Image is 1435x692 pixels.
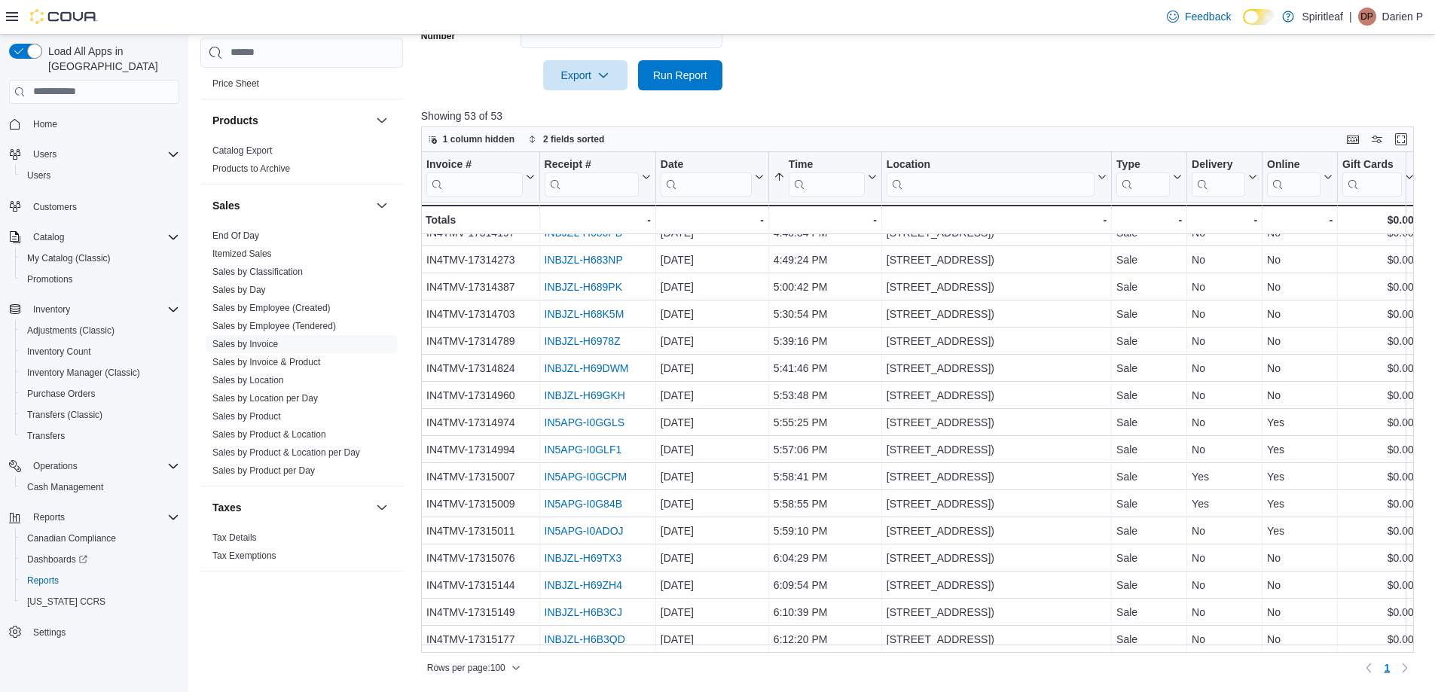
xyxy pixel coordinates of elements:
span: Canadian Compliance [27,532,116,544]
a: End Of Day [212,230,259,241]
span: Adjustments (Classic) [21,322,179,340]
span: Inventory Manager (Classic) [21,364,179,382]
div: Darien P [1358,8,1376,26]
span: Adjustments (Classic) [27,325,114,337]
a: IN5APG-I0GCPM [544,471,627,483]
span: Home [27,114,179,133]
span: Operations [27,457,179,475]
img: Cova [30,9,98,24]
a: INBJZL-H6978Z [544,335,620,347]
div: 5:41:46 PM [774,359,877,377]
a: INBJZL-H69GKH [544,389,624,401]
a: Sales by Product & Location per Day [212,447,360,458]
div: 4:40:34 PM [774,224,877,242]
div: [DATE] [661,332,764,350]
div: IN4TMV-17314960 [426,386,535,404]
button: [US_STATE] CCRS [15,591,185,612]
a: Sales by Product & Location [212,429,326,440]
div: 5:39:16 PM [774,332,877,350]
span: Inventory [27,300,179,319]
span: Itemized Sales [212,248,272,260]
button: Keyboard shortcuts [1344,130,1362,148]
a: Users [21,166,56,184]
div: [DATE] [661,359,764,377]
button: Receipt # [544,158,650,197]
span: Load All Apps in [GEOGRAPHIC_DATA] [42,44,179,74]
button: Inventory Manager (Classic) [15,362,185,383]
div: [DATE] [661,251,764,269]
span: Sales by Product & Location [212,428,326,441]
a: IN5APG-I0ADOJ [544,525,623,537]
div: Sale [1116,332,1182,350]
a: Sales by Product [212,411,281,422]
span: Inventory Count [27,346,91,358]
div: [STREET_ADDRESS]) [887,251,1107,269]
input: Dark Mode [1243,9,1275,25]
div: IN4TMV-17314703 [426,305,535,323]
span: Sales by Employee (Created) [212,302,331,314]
div: [DATE] [661,224,764,242]
span: Customers [33,201,77,213]
div: Sale [1116,386,1182,404]
span: Home [33,118,57,130]
a: Customers [27,198,83,216]
div: Online [1267,158,1321,172]
span: Export [552,60,618,90]
div: Type [1116,158,1170,172]
button: Sales [373,197,391,215]
span: Inventory [33,303,70,316]
a: Sales by Invoice [212,339,278,349]
span: 1 [1384,660,1390,675]
div: Gift Cards [1342,158,1402,172]
p: Darien P [1382,8,1423,26]
span: Users [27,169,50,181]
div: No [1267,278,1333,296]
button: Catalog [3,227,185,248]
span: Cash Management [27,481,103,493]
div: IN4TMV-17314387 [426,278,535,296]
button: Canadian Compliance [15,528,185,549]
div: Location [887,158,1095,172]
a: Sales by Day [212,285,266,295]
a: IN5APG-I0G84B [544,498,622,510]
div: 5:58:55 PM [774,495,877,513]
span: 1 column hidden [443,133,514,145]
div: Sale [1116,305,1182,323]
nav: Complex example [9,107,179,682]
div: IN4TMV-17315007 [426,468,535,486]
button: Delivery [1192,158,1257,197]
div: [STREET_ADDRESS]) [887,359,1107,377]
p: Showing 53 of 53 [421,108,1424,123]
div: IN4TMV-17314197 [426,224,535,242]
button: Catalog [27,228,70,246]
div: - [661,211,764,229]
button: Reports [3,507,185,528]
div: 4:49:24 PM [774,251,877,269]
span: Operations [33,460,78,472]
a: Sales by Product per Day [212,465,315,476]
a: Purchase Orders [21,385,102,403]
button: Inventory [27,300,76,319]
a: Itemized Sales [212,248,272,259]
div: IN4TMV-17314273 [426,251,535,269]
a: INBJZL-H69TX3 [544,552,621,564]
div: [STREET_ADDRESS]) [887,332,1107,350]
span: Inventory Count [21,343,179,361]
button: Inventory Count [15,341,185,362]
a: Cash Management [21,478,109,496]
div: [DATE] [661,305,764,323]
div: Date [661,158,752,172]
a: IN5APG-I0GLF1 [544,444,621,456]
a: Promotions [21,270,79,288]
div: $0.00 [1342,441,1414,459]
div: [DATE] [661,386,764,404]
a: Feedback [1161,2,1237,32]
span: Transfers (Classic) [27,409,102,421]
h3: Taxes [212,500,242,515]
div: [STREET_ADDRESS]) [887,278,1107,296]
a: Sales by Classification [212,267,303,277]
span: Catalog Export [212,145,272,157]
div: IN4TMV-17314974 [426,413,535,431]
span: Products to Archive [212,163,290,175]
div: Delivery [1192,158,1245,197]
